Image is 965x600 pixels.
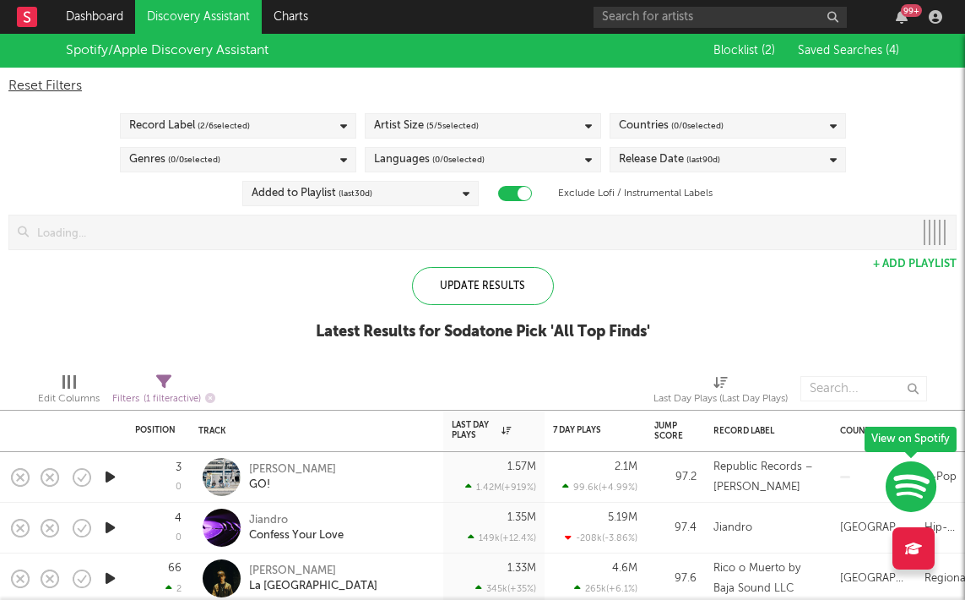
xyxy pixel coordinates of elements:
[713,457,823,498] div: Republic Records – [PERSON_NAME]
[574,583,637,594] div: 265k ( +6.1 % )
[654,518,697,538] div: 97.4
[565,532,637,543] div: -208k ( -3.86 % )
[29,215,913,249] input: Loading...
[713,426,815,436] div: Record Label
[176,483,182,492] div: 0
[249,564,377,594] a: [PERSON_NAME]La [GEOGRAPHIC_DATA]
[339,183,372,204] span: (last 30 d)
[412,267,554,305] div: Update Results
[249,462,336,493] a: [PERSON_NAME]GO!
[198,426,426,436] div: Track
[38,389,100,409] div: Edit Columns
[594,7,847,28] input: Search for artists
[129,116,250,136] div: Record Label
[653,389,788,409] div: Last Day Plays (Last Day Plays)
[198,116,250,136] span: ( 2 / 6 selected)
[713,559,823,599] div: Rico o Muerto by Baja Sound LLC
[654,569,697,589] div: 97.6
[374,116,479,136] div: Artist Size
[168,563,182,574] div: 66
[8,76,957,96] div: Reset Filters
[249,477,336,493] div: GO!
[249,513,344,528] div: Jiandro
[873,259,957,270] button: + Add Playlist
[901,4,922,17] div: 99 +
[686,150,720,170] span: (last 90 d)
[608,512,637,523] div: 5.19M
[612,563,637,574] div: 4.6M
[468,532,536,543] div: 149k ( +12.4 % )
[553,425,612,435] div: 7 Day Plays
[619,116,724,136] div: Countries
[249,462,336,477] div: [PERSON_NAME]
[426,116,479,136] span: ( 5 / 5 selected)
[562,482,637,493] div: 99.6k ( +4.99 % )
[129,150,220,170] div: Genres
[374,150,485,170] div: Languages
[886,45,899,57] span: ( 4 )
[316,322,650,342] div: Latest Results for Sodatone Pick ' All Top Finds '
[840,518,908,538] div: [GEOGRAPHIC_DATA]
[249,513,344,543] a: JiandroConfess Your Love
[175,513,182,524] div: 4
[465,482,536,493] div: 1.42M ( +919 % )
[38,368,100,417] div: Edit Columns
[66,41,268,61] div: Spotify/Apple Discovery Assistant
[800,376,927,401] input: Search...
[558,183,713,204] label: Exclude Lofi / Instrumental Labels
[865,427,957,452] div: View on Spotify
[507,563,536,574] div: 1.33M
[507,512,536,523] div: 1.35M
[112,368,215,417] div: Filters(1 filter active)
[713,45,775,57] span: Blocklist
[135,425,176,435] div: Position
[249,579,377,594] div: La [GEOGRAPHIC_DATA]
[452,420,511,440] div: Last Day Plays
[432,150,485,170] span: ( 0 / 0 selected)
[793,44,899,57] button: Saved Searches (4)
[654,421,683,441] div: Jump Score
[168,150,220,170] span: ( 0 / 0 selected)
[762,45,775,57] span: ( 2 )
[112,389,215,410] div: Filters
[252,183,372,204] div: Added to Playlist
[896,10,908,24] button: 99+
[619,150,720,170] div: Release Date
[840,426,899,436] div: Country
[176,533,182,543] div: 0
[798,45,899,57] span: Saved Searches
[249,564,377,579] div: [PERSON_NAME]
[144,395,201,404] span: ( 1 filter active)
[507,461,536,472] div: 1.57M
[615,461,637,472] div: 2.1M
[654,467,697,488] div: 97.2
[653,368,788,417] div: Last Day Plays (Last Day Plays)
[671,116,724,136] span: ( 0 / 0 selected)
[176,462,182,473] div: 3
[840,569,908,589] div: [GEOGRAPHIC_DATA]
[713,518,752,538] div: Jiandro
[249,528,344,543] div: Confess Your Love
[165,583,182,594] div: 2
[475,583,536,594] div: 345k ( +35 % )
